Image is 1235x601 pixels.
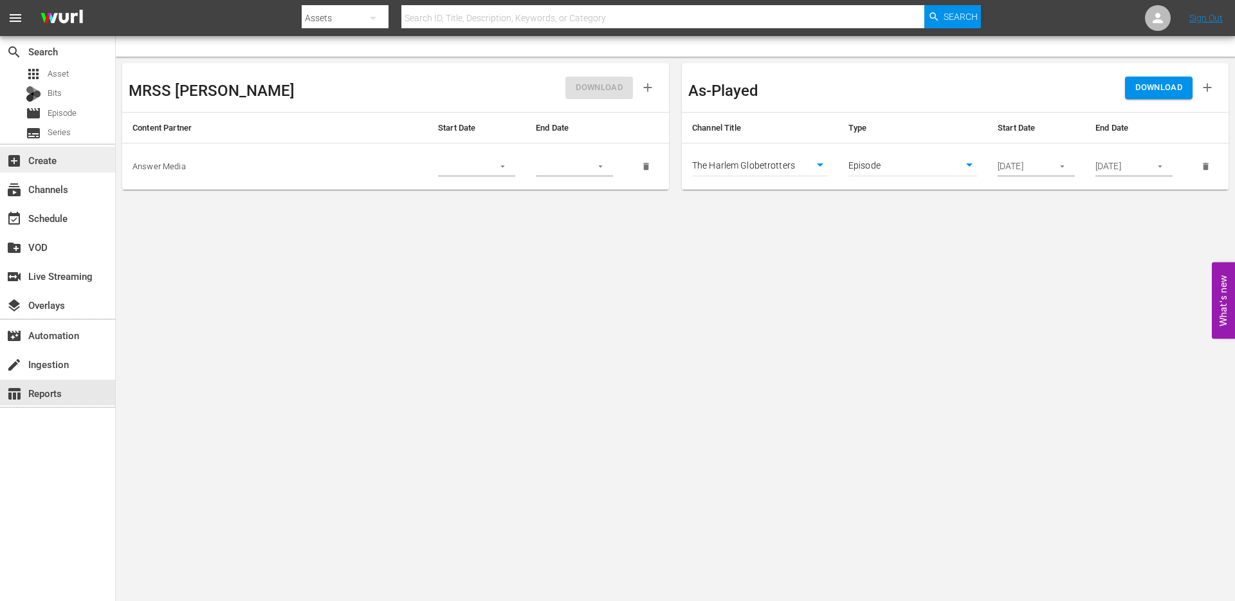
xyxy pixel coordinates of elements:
[31,3,93,33] img: ans4CAIJ8jUAAAAAAAAAAAAAAAAAAAAAAAAgQb4GAAAAAAAAAAAAAAAAAAAAAAAAJMjXAAAAAAAAAAAAAAAAAAAAAAAAgAT5G...
[6,153,22,169] span: Create
[1085,113,1183,143] th: End Date
[129,82,295,99] h3: MRSS [PERSON_NAME]
[122,143,428,190] td: Answer Media
[6,386,22,402] span: Reports
[1212,263,1235,339] button: Open Feedback Widget
[1125,77,1193,99] button: DOWNLOAD
[8,10,23,26] span: menu
[6,269,22,284] span: switch_video
[6,328,22,344] span: movie_filter
[6,298,22,313] span: layers
[848,157,977,176] div: Episode
[26,86,41,102] div: Bits
[838,113,987,143] th: Type
[692,157,828,176] div: The Harlem Globetrotters
[48,126,71,139] span: Series
[26,125,41,141] span: Series
[6,357,22,373] span: Ingestion
[1135,80,1182,95] span: DOWNLOAD
[428,113,526,143] th: Start Date
[944,5,978,28] span: Search
[6,182,22,198] span: Channels
[6,240,22,255] span: VOD
[6,44,22,60] span: Search
[924,5,981,28] button: Search
[526,113,623,143] th: End Date
[48,107,77,120] span: Episode
[682,113,838,143] th: Channel Title
[26,66,41,82] span: Asset
[987,113,1085,143] th: Start Date
[122,113,428,143] th: Content Partner
[1193,154,1218,179] button: delete
[1189,13,1223,23] a: Sign Out
[6,211,22,227] span: Schedule
[26,106,41,121] span: Episode
[48,68,69,80] span: Asset
[688,82,758,99] h3: As-Played
[634,154,659,179] button: delete
[48,87,62,100] span: Bits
